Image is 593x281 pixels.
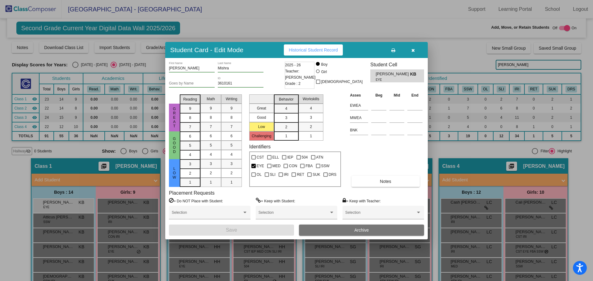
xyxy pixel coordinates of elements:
[289,48,338,52] span: Historical Student Record
[272,154,279,161] span: ELL
[272,162,281,170] span: MED
[287,154,293,161] span: IEP
[210,161,212,167] span: 3
[256,198,295,204] label: = Keep with Student:
[303,96,319,102] span: Workskills
[210,133,212,139] span: 6
[310,133,312,139] span: 1
[169,190,215,196] label: Placement Requests
[189,143,191,148] span: 5
[321,69,327,75] div: Girl
[230,180,233,185] span: 1
[172,137,177,154] span: Good
[230,161,233,167] span: 3
[297,171,304,178] span: RET
[189,161,191,167] span: 3
[285,133,287,139] span: 1
[226,227,237,233] span: Save
[249,144,271,150] label: Identifiers
[230,143,233,148] span: 5
[210,105,212,111] span: 9
[370,62,424,68] h3: Student Cell
[284,171,288,178] span: IRI
[210,143,212,148] span: 5
[189,171,191,176] span: 2
[351,176,419,187] button: Notes
[189,115,191,121] span: 8
[321,162,330,170] span: SSW
[285,115,287,121] span: 3
[189,180,191,185] span: 1
[376,71,410,77] span: [PERSON_NAME]
[370,92,388,99] th: Beg
[170,46,243,54] h3: Student Card - Edit Mode
[230,133,233,139] span: 6
[350,113,368,122] input: assessment
[183,97,197,102] span: Reading
[169,225,294,236] button: Save
[210,152,212,157] span: 4
[226,96,237,102] span: Writing
[348,92,370,99] th: Asses
[257,162,264,170] span: EYE
[285,68,316,81] span: Teacher: [PERSON_NAME]
[406,92,424,99] th: End
[285,81,301,87] span: Grade : 2
[257,154,264,161] span: CST
[310,115,312,120] span: 3
[285,124,287,130] span: 2
[321,78,363,85] span: [DEMOGRAPHIC_DATA]
[350,126,368,135] input: assessment
[189,152,191,158] span: 4
[169,81,215,86] input: goes by name
[230,115,233,120] span: 8
[257,171,262,178] span: OL
[410,71,419,77] span: KB
[321,62,328,67] div: Boy
[172,167,177,180] span: Low
[316,154,323,161] span: ATN
[343,198,381,204] label: = Keep with Teacher:
[230,105,233,111] span: 9
[299,225,424,236] button: Archive
[284,44,343,56] button: Historical Student Record
[350,101,368,110] input: assessment
[376,77,406,82] span: EYE
[210,180,212,185] span: 1
[218,81,263,86] input: Enter ID
[207,96,215,102] span: Math
[388,92,406,99] th: Mid
[230,124,233,130] span: 7
[189,134,191,139] span: 6
[285,62,301,68] span: 2025 - 26
[305,162,313,170] span: FBA
[230,170,233,176] span: 2
[380,179,391,184] span: Notes
[210,170,212,176] span: 2
[169,198,223,204] label: = Do NOT Place with Student:
[189,124,191,130] span: 7
[270,171,275,178] span: SLI
[310,105,312,111] span: 4
[302,154,308,161] span: 504
[230,152,233,157] span: 4
[354,228,369,233] span: Archive
[329,171,336,178] span: DRS
[210,124,212,130] span: 7
[285,106,287,111] span: 4
[313,171,320,178] span: SUK
[289,162,297,170] span: CON
[210,115,212,120] span: 8
[310,124,312,130] span: 2
[279,97,293,102] span: Behavior
[172,107,177,128] span: Great
[189,106,191,111] span: 9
